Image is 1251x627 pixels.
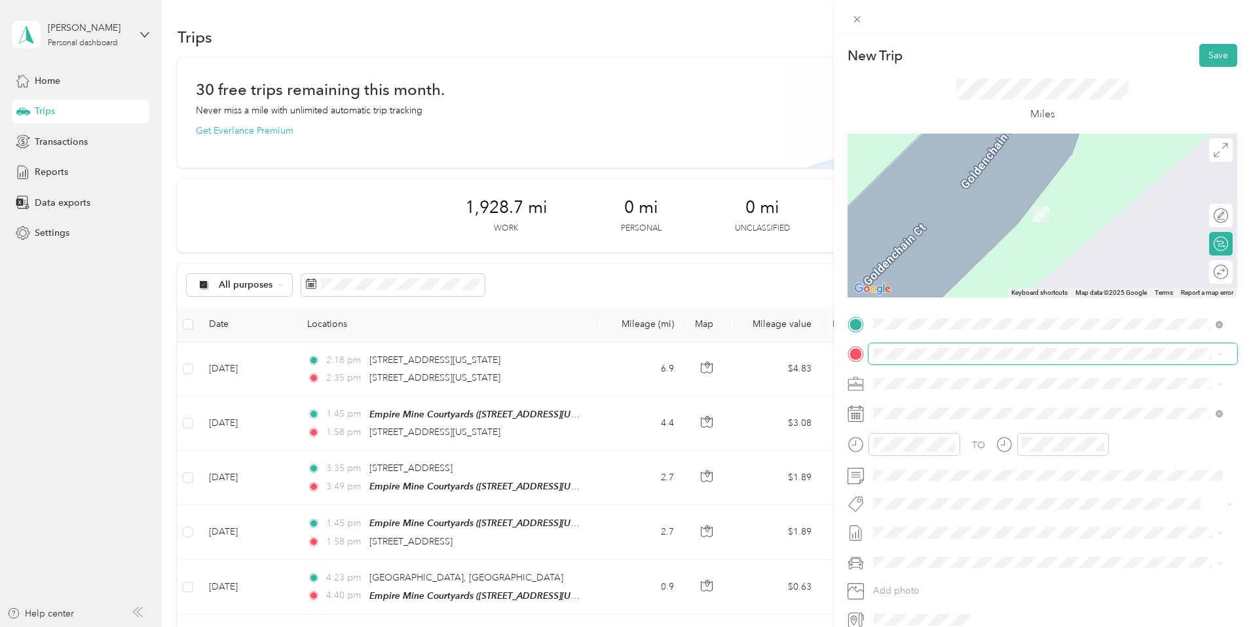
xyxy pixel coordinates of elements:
button: Save [1199,44,1237,67]
a: Open this area in Google Maps (opens a new window) [851,280,894,297]
a: Report a map error [1181,289,1233,296]
a: Terms (opens in new tab) [1155,289,1173,296]
img: Google [851,280,894,297]
button: Keyboard shortcuts [1011,288,1068,297]
button: Add photo [868,582,1237,600]
p: Miles [1030,106,1055,123]
p: New Trip [848,47,903,65]
span: Map data ©2025 Google [1075,289,1147,296]
div: TO [972,438,985,452]
iframe: Everlance-gr Chat Button Frame [1178,554,1251,627]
